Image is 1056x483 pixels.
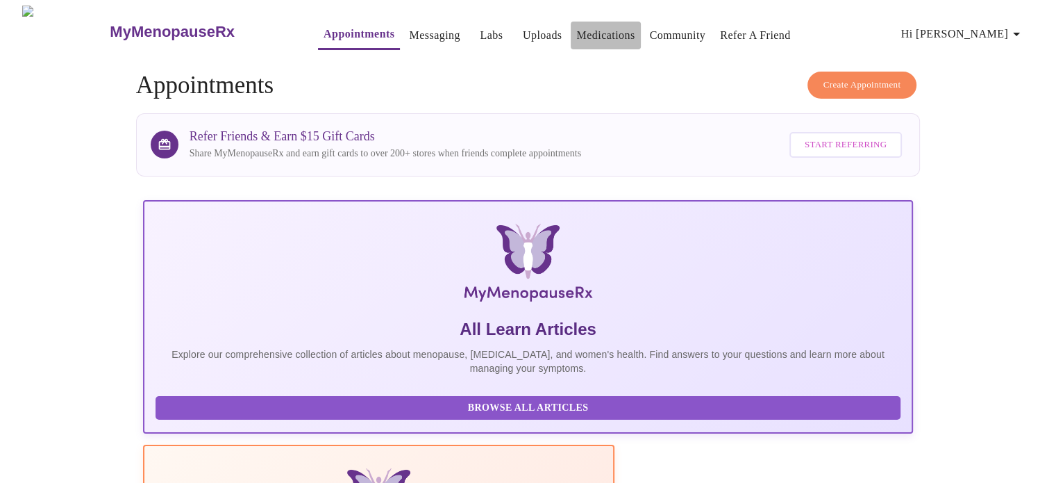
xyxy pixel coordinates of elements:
a: MyMenopauseRx [108,8,290,56]
a: Medications [576,26,635,45]
a: Browse All Articles [156,401,905,413]
h3: MyMenopauseRx [110,23,235,41]
h3: Refer Friends & Earn $15 Gift Cards [190,129,581,144]
span: Browse All Articles [169,400,887,417]
button: Hi [PERSON_NAME] [896,20,1030,48]
button: Refer a Friend [714,22,796,49]
button: Appointments [318,20,400,50]
img: MyMenopauseRx Logo [22,6,108,58]
h5: All Learn Articles [156,318,901,341]
a: Labs [480,26,503,45]
a: Messaging [409,26,460,45]
button: Medications [571,22,640,49]
button: Messaging [403,22,465,49]
button: Community [644,22,712,49]
span: Create Appointment [823,77,901,93]
h4: Appointments [136,72,921,99]
a: Refer a Friend [720,26,791,45]
button: Browse All Articles [156,396,901,420]
img: MyMenopauseRx Logo [271,224,785,307]
button: Uploads [517,22,568,49]
span: Hi [PERSON_NAME] [901,24,1025,44]
button: Create Appointment [807,72,917,99]
span: Start Referring [805,137,887,153]
a: Start Referring [786,125,905,165]
button: Start Referring [789,132,902,158]
button: Labs [469,22,514,49]
p: Explore our comprehensive collection of articles about menopause, [MEDICAL_DATA], and women's hea... [156,347,901,375]
a: Appointments [324,24,394,44]
a: Community [650,26,706,45]
a: Uploads [523,26,562,45]
p: Share MyMenopauseRx and earn gift cards to over 200+ stores when friends complete appointments [190,147,581,161]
